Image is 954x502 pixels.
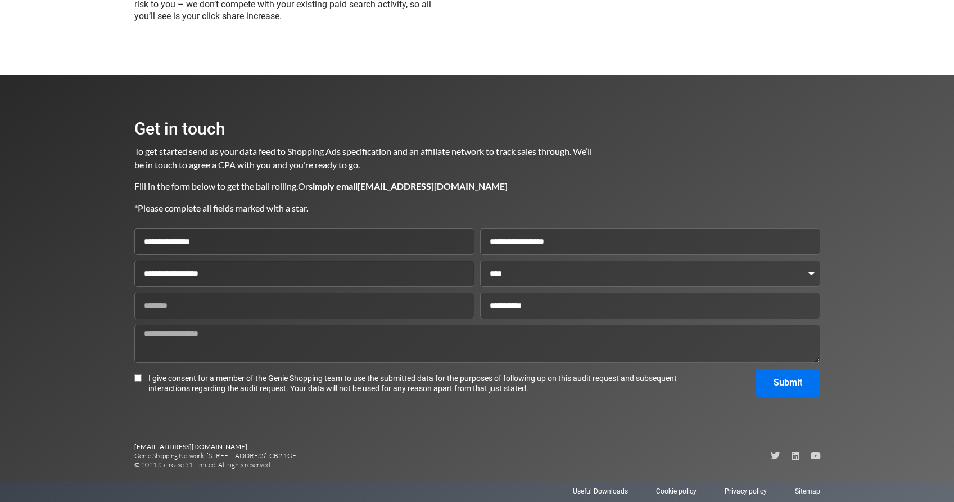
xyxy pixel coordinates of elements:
[134,442,477,469] p: Genie Shopping Network, [STREET_ADDRESS]. CB2 1GE © 2021 Staircase 51 Limited. All rights reserved.
[656,486,697,496] a: Cookie policy
[795,486,820,496] a: Sitemap
[134,120,593,137] h2: Get in touch
[309,181,508,191] b: simply email [EMAIL_ADDRESS][DOMAIN_NAME]
[134,146,594,170] span: To get started send us your data feed to Shopping Ads specification and an affiliate network to t...
[298,181,508,191] span: Or
[134,442,247,451] b: [EMAIL_ADDRESS][DOMAIN_NAME]
[725,486,767,496] a: Privacy policy
[134,181,298,191] span: Fill in the form below to get the ball rolling.
[756,369,820,397] button: Submit
[134,201,593,215] p: *Please complete all fields marked with a star.
[573,486,628,496] a: Useful Downloads
[774,378,802,387] span: Submit
[148,373,682,393] span: I give consent for a member of the Genie Shopping team to use the submitted data for the purposes...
